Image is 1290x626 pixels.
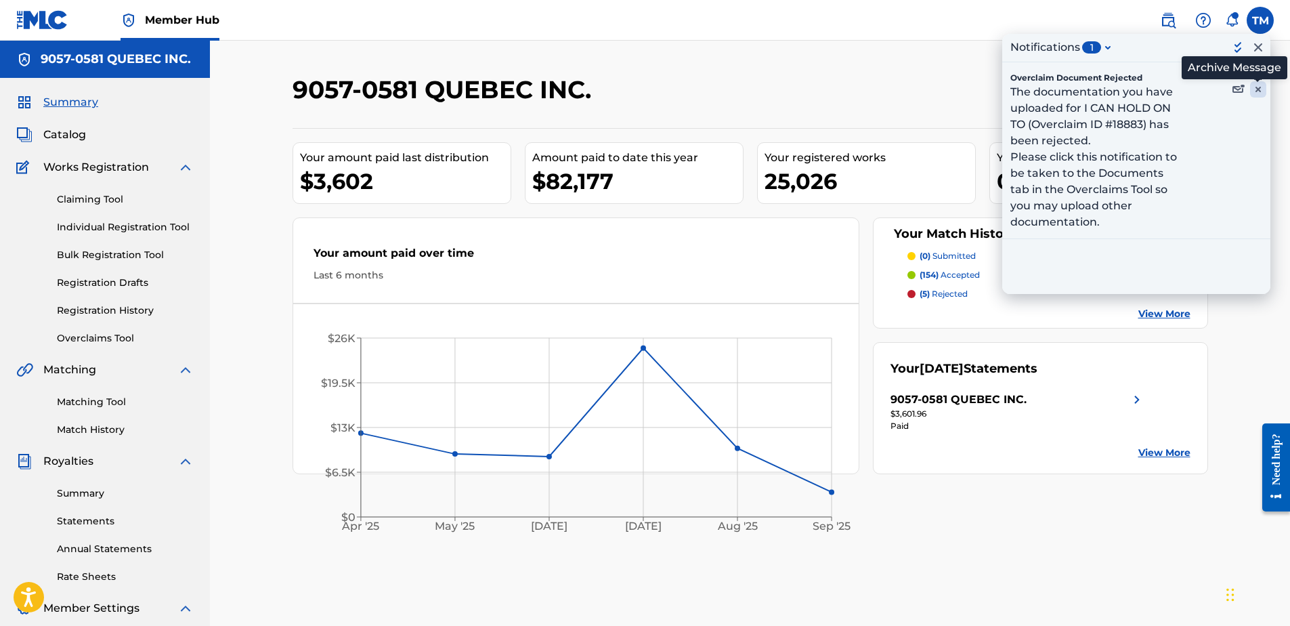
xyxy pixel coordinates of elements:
[57,248,194,262] a: Bulk Registration Tool
[16,94,98,110] a: SummarySummary
[57,276,194,290] a: Registration Drafts
[293,75,598,105] h2: 9057-0581 QUEBEC INC.
[1195,12,1211,28] img: help
[907,288,1190,300] a: (5) rejected
[890,392,1027,408] div: 9057-0581 QUEBEC INC.
[330,421,356,434] tspan: $13K
[1002,64,1270,239] a: message title Overclaim Document Rejectedmessage body The documentation you have uploaded for I C...
[920,289,930,299] span: (5)
[16,10,68,30] img: MLC Logo
[1010,72,1180,83] div: message title Overclaim Document Rejected
[890,408,1145,420] div: $3,601.96
[532,150,743,166] div: Amount paid to date this year
[328,332,356,345] tspan: $26K
[43,159,149,175] span: Works Registration
[1222,561,1290,626] iframe: Chat Widget
[57,542,194,556] a: Annual Statements
[57,220,194,234] a: Individual Registration Tool
[321,377,356,390] tspan: $19.5K
[341,520,379,533] tspan: Apr '25
[57,304,194,318] a: Registration History
[765,166,975,196] div: 25,026
[16,51,33,68] img: Accounts
[920,251,930,261] span: (0)
[314,268,839,283] div: Last 6 months
[890,360,1037,378] div: Your Statements
[300,166,511,196] div: $3,602
[1138,307,1190,321] a: View More
[325,466,356,479] tspan: $6.5K
[43,127,86,143] span: Catalog
[813,520,851,533] tspan: Sep '25
[1230,39,1246,56] button: Mark All as Read
[890,392,1145,432] a: 9057-0581 QUEBEC INC.right chevron icon$3,601.96Paid
[920,250,976,262] p: submitted
[16,159,34,175] img: Works Registration
[1250,81,1266,98] button: Archive Message
[907,250,1190,262] a: (0) submitted
[717,520,758,533] tspan: Aug '25
[435,520,475,533] tspan: May '25
[1155,7,1182,34] a: Public Search
[531,520,567,533] tspan: [DATE]
[57,570,194,584] a: Rate Sheets
[314,245,839,268] div: Your amount paid over time
[1010,149,1180,230] p: Please click this notification to be taken to the Documents tab in the Overclaims Tool so you may...
[1010,39,1080,56] div: Notifications
[890,225,1190,243] div: Your Match History
[43,600,139,617] span: Member Settings
[57,514,194,528] a: Statements
[121,12,137,28] img: Top Rightsholder
[1006,39,1115,56] button: Notificationsunread message count 1
[1252,413,1290,522] iframe: Resource Center
[177,600,194,617] img: expand
[1160,12,1176,28] img: search
[177,453,194,469] img: expand
[1250,39,1266,56] button: Close Inbox
[920,270,939,280] span: (154)
[145,12,219,28] span: Member Hub
[920,269,980,281] p: accepted
[1226,72,1262,82] div: created 7 days ago
[907,269,1190,281] a: (154) accepted
[300,150,511,166] div: Your amount paid last distribution
[41,51,191,67] h5: 9057-0581 QUEBEC INC.
[341,511,356,524] tspan: $0
[1230,81,1246,98] button: Mark Unread
[16,127,33,143] img: Catalog
[532,166,743,196] div: $82,177
[765,150,975,166] div: Your registered works
[1190,7,1217,34] div: Help
[57,331,194,346] a: Overclaims Tool
[177,159,194,175] img: expand
[43,94,98,110] span: Summary
[1082,41,1101,54] span: unread message count 1
[1226,575,1234,615] div: Glisser
[177,362,194,378] img: expand
[1129,392,1145,408] img: right chevron icon
[57,192,194,207] a: Claiming Tool
[920,361,964,376] span: [DATE]
[890,420,1145,432] div: Paid
[43,362,96,378] span: Matching
[1010,84,1180,149] p: The documentation you have uploaded for I CAN HOLD ON TO (Overclaim ID #18883) has been rejected.
[43,453,93,469] span: Royalties
[16,127,86,143] a: CatalogCatalog
[57,423,194,437] a: Match History
[1225,14,1239,27] div: Notifications
[16,453,33,469] img: Royalties
[1138,446,1190,460] a: View More
[1247,7,1274,34] div: User Menu
[16,94,33,110] img: Summary
[57,486,194,501] a: Summary
[625,520,662,533] tspan: [DATE]
[1222,561,1290,626] div: Widget de chat
[16,600,33,617] img: Member Settings
[920,288,968,300] p: rejected
[57,395,194,409] a: Matching Tool
[1010,84,1180,230] div: message body The documentation you have uploaded for I CAN HOLD ON TO (Overclaim ID #18883) has b...
[16,362,33,378] img: Matching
